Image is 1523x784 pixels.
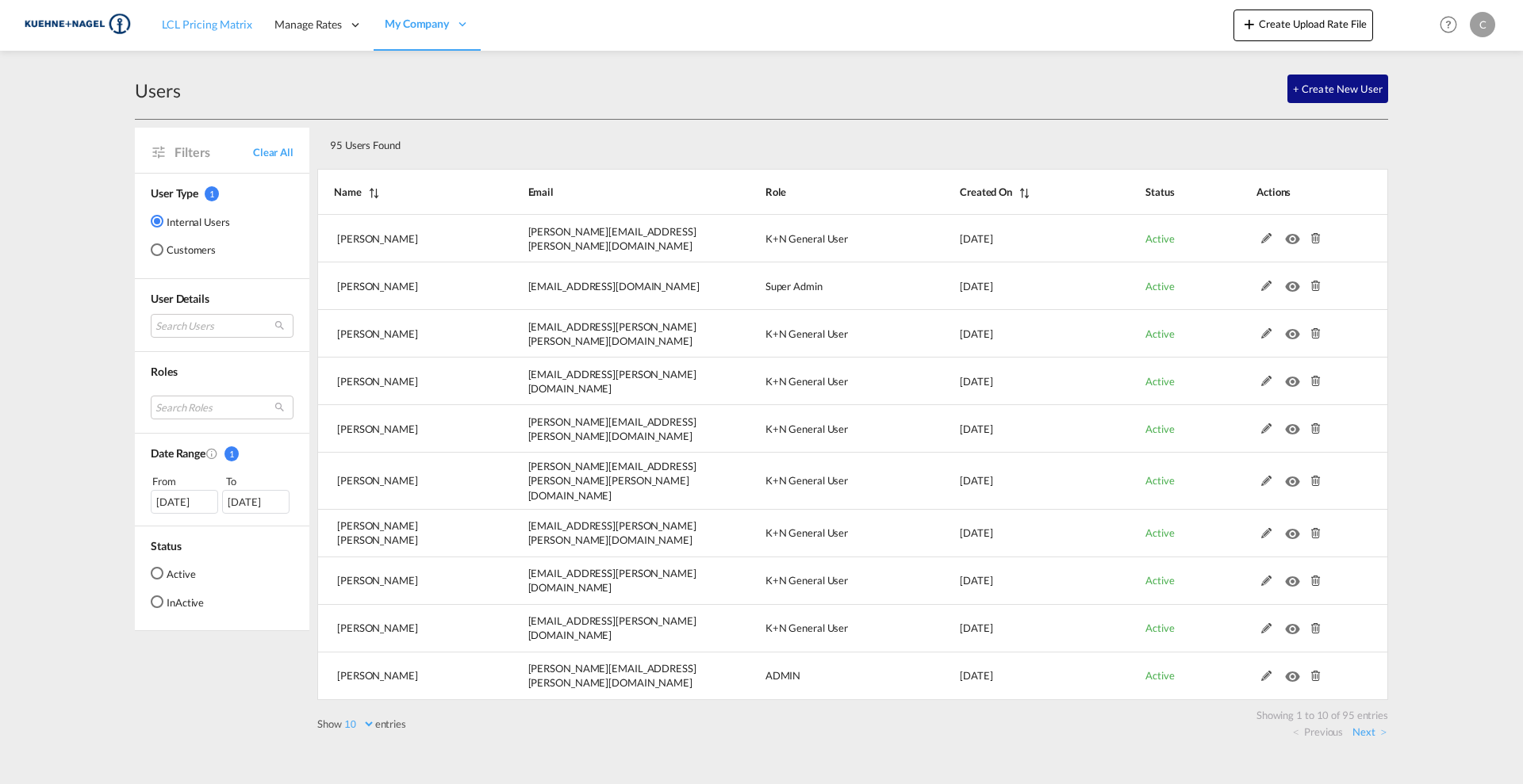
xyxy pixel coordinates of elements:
td: K+N General User [726,405,920,453]
span: [PERSON_NAME] [337,327,418,340]
td: 2025-06-20 [920,453,1106,510]
td: 2025-05-21 [920,652,1106,700]
td: K+N General User [726,557,920,605]
span: Active [1145,574,1174,587]
span: Manage Rates [274,17,342,33]
md-radio-button: Customers [151,242,230,258]
th: Role [726,169,920,215]
button: + Create New User [1287,75,1388,103]
md-icon: icon-eye [1285,667,1306,678]
span: [DATE] [960,574,992,587]
td: 2025-07-01 [920,405,1106,453]
td: Aenis Lankenau [317,510,489,557]
md-icon: icon-eye [1285,229,1306,240]
td: ramunas.uldukis@kuehne-nagel.com [489,358,726,405]
span: K+N General User [765,621,848,634]
td: 2025-08-05 [920,262,1106,310]
span: Active [1145,327,1174,340]
div: Users [135,78,181,103]
span: Status [151,539,181,553]
span: [PERSON_NAME] [PERSON_NAME] [337,519,418,546]
span: [DATE] [960,232,992,245]
td: aenis.lankenau@kuehne-nagel.com [489,510,726,557]
md-icon: icon-eye [1285,572,1306,583]
td: dinesh.kumar@freightify.co [489,262,726,310]
span: K+N General User [765,375,848,388]
span: User Type [151,186,198,200]
md-icon: icon-plus 400-fg [1240,14,1259,33]
div: 95 Users Found [324,126,1276,159]
span: Super Admin [765,280,823,293]
td: Carolina Gonçalves [317,310,489,358]
th: Created On [920,169,1106,215]
td: Macarena Montaner [317,605,489,652]
td: K+N General User [726,453,920,510]
td: 2025-07-15 [920,358,1106,405]
span: Filters [175,143,253,161]
span: K+N General User [765,327,848,340]
span: [EMAIL_ADDRESS][PERSON_NAME][DOMAIN_NAME] [528,614,696,641]
span: My Company [385,16,449,32]
div: [DATE] [222,490,290,514]
span: Roles [151,365,178,378]
td: ADMIN [726,652,920,700]
span: Clear All [253,145,293,159]
span: [PERSON_NAME][EMAIL_ADDRESS][PERSON_NAME][DOMAIN_NAME] [528,662,696,689]
img: 36441310f41511efafde313da40ec4a4.png [24,7,131,43]
span: [EMAIL_ADDRESS][DOMAIN_NAME] [528,280,700,293]
span: [DATE] [960,474,992,487]
span: ADMIN [765,669,801,682]
th: Actions [1217,169,1388,215]
span: [PERSON_NAME][EMAIL_ADDRESS][PERSON_NAME][DOMAIN_NAME] [528,415,696,442]
span: Active [1145,621,1174,634]
td: Pascal Zellweger [317,215,489,262]
md-icon: icon-eye [1285,419,1306,430]
span: [PERSON_NAME] [337,574,418,587]
span: 1 [224,446,239,461]
td: thomas.harder@kuehne-nagel.com [489,405,726,453]
div: C [1470,12,1495,37]
span: [DATE] [960,423,992,435]
md-icon: Created On [205,447,218,460]
span: Date Range [151,446,205,460]
td: K+N General User [726,310,920,358]
td: myonghan.ahn@kuehne-nagel.com [489,557,726,605]
span: K+N General User [765,474,848,487]
td: K+N General User [726,605,920,652]
td: pascal.zellweger@kuehne-nagel.com [489,215,726,262]
div: From [151,473,221,489]
span: [PERSON_NAME] [337,423,418,435]
div: To [224,473,294,489]
td: 2025-07-17 [920,310,1106,358]
span: [EMAIL_ADDRESS][PERSON_NAME][PERSON_NAME][DOMAIN_NAME] [528,320,696,347]
td: Thomas Harder [317,405,489,453]
md-icon: icon-eye [1285,277,1306,288]
md-icon: icon-eye [1285,472,1306,483]
span: [PERSON_NAME][EMAIL_ADDRESS][PERSON_NAME][PERSON_NAME][DOMAIN_NAME] [528,460,696,501]
span: Active [1145,526,1174,539]
md-icon: icon-eye [1285,524,1306,535]
label: Show entries [317,717,406,731]
span: Active [1145,280,1174,293]
md-radio-button: Active [151,565,204,581]
span: [PERSON_NAME] [337,375,418,388]
span: [PERSON_NAME] [337,621,418,634]
td: 2025-06-04 [920,510,1106,557]
span: Active [1145,474,1174,487]
span: Active [1145,669,1174,682]
md-icon: icon-eye [1285,372,1306,383]
td: macarena.montaner@kuehne-nagel.com [489,605,726,652]
th: Name [317,169,489,215]
a: Next [1352,725,1387,739]
td: K+N General User [726,358,920,405]
th: Email [489,169,726,215]
span: [PERSON_NAME] [337,280,418,293]
span: [PERSON_NAME] [337,669,418,682]
td: Super Admin [726,262,920,310]
span: Help [1435,11,1462,38]
td: Dinesh Kumar [317,262,489,310]
span: LCL Pricing Matrix [162,17,252,31]
td: 2025-05-27 [920,557,1106,605]
td: Myonghan Ahn [317,557,489,605]
td: K+N General User [726,510,920,557]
